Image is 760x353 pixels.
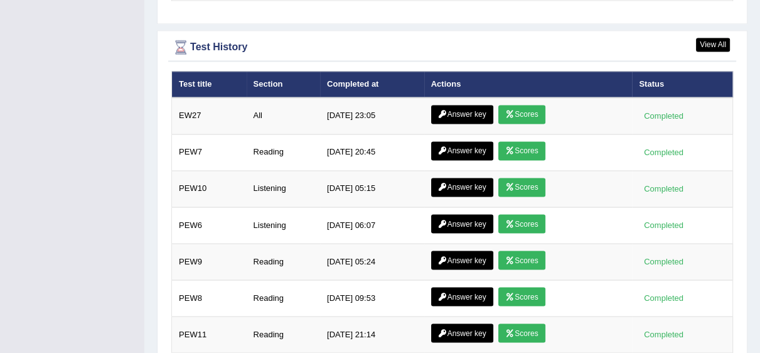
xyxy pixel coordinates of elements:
td: Reading [247,134,321,171]
td: [DATE] 05:24 [320,244,424,280]
td: [DATE] 06:07 [320,207,424,244]
a: Scores [498,323,545,342]
div: Test History [171,38,733,57]
th: Status [632,71,732,97]
a: Answer key [431,287,493,306]
a: Answer key [431,105,493,124]
div: Completed [639,182,688,195]
td: [DATE] 09:53 [320,280,424,317]
a: Answer key [431,141,493,160]
a: Scores [498,178,545,197]
a: Answer key [431,323,493,342]
td: PEW7 [172,134,247,171]
a: Scores [498,105,545,124]
td: PEW8 [172,280,247,317]
a: Answer key [431,214,493,233]
div: Completed [639,109,688,122]
td: All [247,97,321,134]
a: Scores [498,251,545,269]
td: [DATE] 05:15 [320,171,424,207]
td: PEW11 [172,317,247,353]
div: Completed [639,219,688,232]
td: PEW10 [172,171,247,207]
td: [DATE] 23:05 [320,97,424,134]
td: Reading [247,317,321,353]
a: Scores [498,214,545,233]
div: Completed [639,255,688,268]
td: Listening [247,171,321,207]
th: Completed at [320,71,424,97]
a: Answer key [431,251,493,269]
a: Scores [498,287,545,306]
a: View All [696,38,730,52]
div: Completed [639,328,688,341]
div: Completed [639,291,688,305]
td: [DATE] 21:14 [320,317,424,353]
td: Reading [247,244,321,280]
td: [DATE] 20:45 [320,134,424,171]
div: Completed [639,146,688,159]
td: Listening [247,207,321,244]
a: Answer key [431,178,493,197]
td: EW27 [172,97,247,134]
th: Section [247,71,321,97]
th: Actions [424,71,633,97]
td: PEW9 [172,244,247,280]
a: Scores [498,141,545,160]
td: Reading [247,280,321,317]
th: Test title [172,71,247,97]
td: PEW6 [172,207,247,244]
